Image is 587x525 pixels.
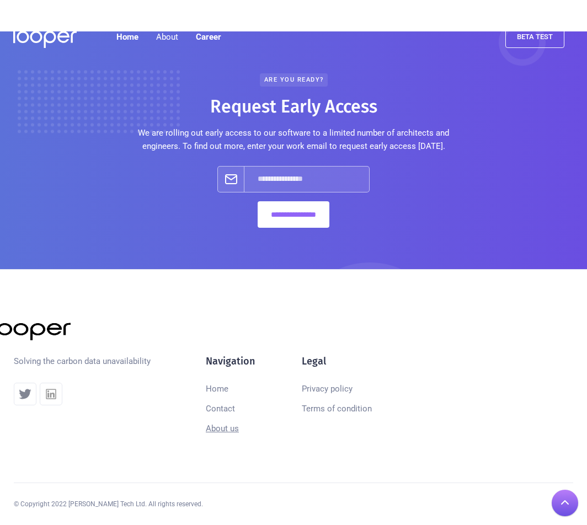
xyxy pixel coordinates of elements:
div: © Copyright 2022 [PERSON_NAME] Tech Ltd. All rights reserved. [14,499,203,510]
div: About [156,30,178,44]
a: beta test [505,26,564,48]
h5: Navigation [206,355,255,368]
a: Privacy policy [302,379,353,399]
a: Home [108,26,147,48]
a: Home [206,379,228,399]
form: Subscribe [217,166,370,228]
a: About us [206,419,239,438]
a: Terms of condition [302,399,372,419]
a: Contact [206,399,235,419]
a: [PERSON_NAME] [14,318,175,340]
a: Career [187,26,230,48]
p: Solving the carbon data unavailability [14,355,151,368]
h5: Legal [302,355,326,368]
p: We are rolling out early access to our software to a limited number of architects and engineers. ... [136,126,451,153]
div: [PERSON_NAME] [77,322,175,337]
div: About [147,26,187,48]
div: Are You Ready? [260,73,328,87]
h2: Request Early Access [210,95,377,117]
